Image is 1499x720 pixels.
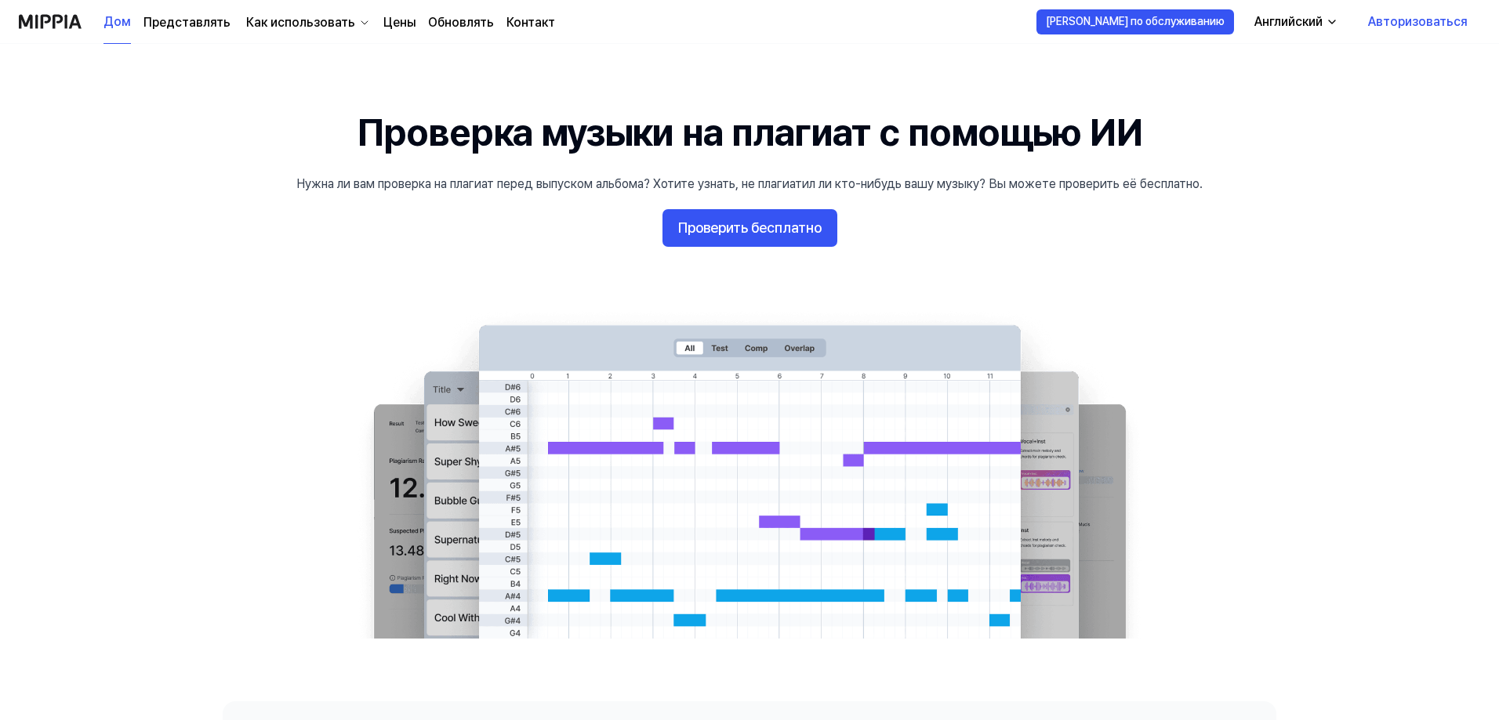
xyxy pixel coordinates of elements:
font: Контакт [506,15,555,30]
font: Проверка музыки на плагиат с помощью ИИ [357,110,1143,155]
button: Как использовать [243,13,371,32]
font: Авторизоваться [1368,14,1468,29]
a: Представлять [143,13,230,32]
a: Обновлять [428,13,494,32]
font: Проверить бесплатно [678,219,822,236]
font: Цены [383,15,416,30]
a: Дом [103,1,131,44]
button: Английский [1242,6,1348,38]
font: Английский [1254,14,1323,29]
button: Проверить бесплатно [662,209,837,247]
font: Как использовать [246,15,355,30]
font: Представлять [143,15,230,30]
button: [PERSON_NAME] по обслуживанию [1036,9,1234,34]
font: [PERSON_NAME] по обслуживанию [1046,15,1225,27]
a: Контакт [506,13,555,32]
font: Нужна ли вам проверка на плагиат перед выпуском альбома? Хотите узнать, не плагиатил ли кто-нибуд... [296,176,1203,191]
font: Обновлять [428,15,494,30]
a: Цены [383,13,416,32]
font: Дом [103,14,131,29]
img: основное изображение [342,309,1157,639]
